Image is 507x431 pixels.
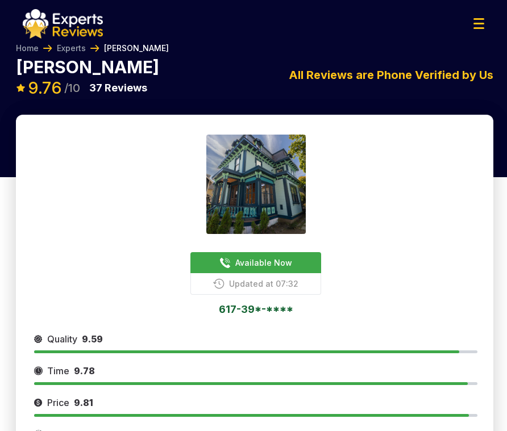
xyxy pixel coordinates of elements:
[89,82,102,94] span: 37
[89,80,147,96] p: Reviews
[47,332,77,346] span: Quality
[47,396,69,409] span: Price
[235,257,292,269] span: Available Now
[219,257,231,269] img: buttonPhoneIcon
[34,364,43,378] img: slider icon
[47,364,69,378] span: Time
[16,43,39,54] a: Home
[459,383,507,431] iframe: OpenWidget widget
[190,252,321,273] button: Available Now
[34,332,43,346] img: slider icon
[206,135,306,234] img: expert image
[82,333,103,345] span: 9.59
[64,82,80,94] span: /10
[213,278,225,289] img: buttonPhoneIcon
[229,278,298,290] span: Updated at 07:32
[74,397,93,408] span: 9.81
[473,18,484,29] img: Menu Icon
[190,273,321,295] button: Updated at 07:32
[57,43,86,54] a: Experts
[16,43,169,54] nav: Breadcrumb
[23,9,103,39] img: logo
[74,365,95,376] span: 9.78
[28,78,62,98] span: 9.76
[104,43,169,54] span: [PERSON_NAME]
[16,58,159,76] p: [PERSON_NAME]
[207,66,493,83] div: All Reviews are Phone Verified by Us
[34,396,43,409] img: slider icon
